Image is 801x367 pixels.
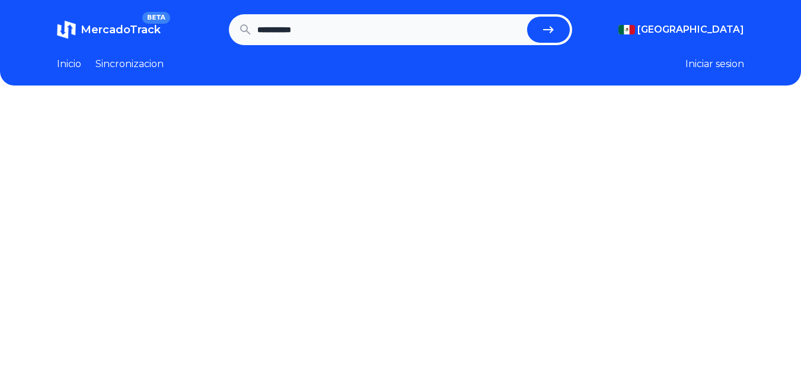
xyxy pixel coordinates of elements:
span: [GEOGRAPHIC_DATA] [637,23,744,37]
a: Inicio [57,57,81,71]
span: MercadoTrack [81,23,161,36]
img: Mexico [618,25,635,34]
button: Iniciar sesion [685,57,744,71]
button: [GEOGRAPHIC_DATA] [618,23,744,37]
a: MercadoTrackBETA [57,20,161,39]
span: BETA [142,12,170,24]
a: Sincronizacion [95,57,164,71]
img: MercadoTrack [57,20,76,39]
